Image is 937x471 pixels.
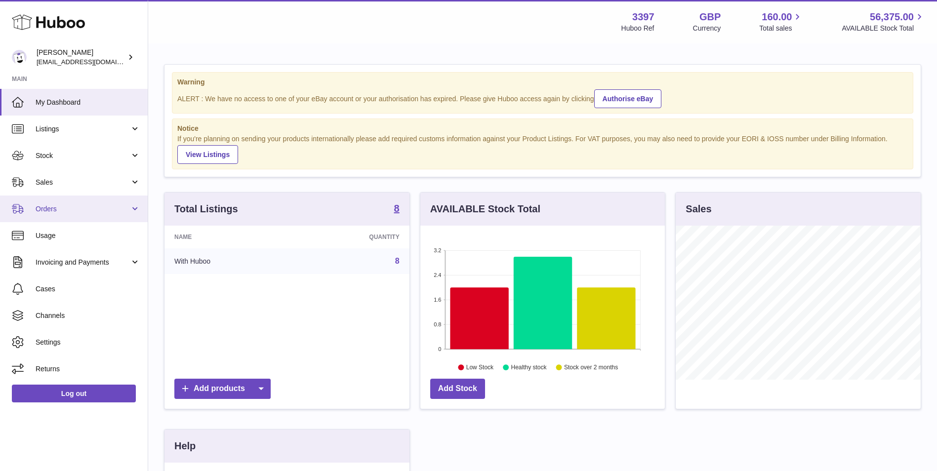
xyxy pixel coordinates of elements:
[177,145,238,164] a: View Listings
[594,89,662,108] a: Authorise eBay
[36,364,140,374] span: Returns
[693,24,721,33] div: Currency
[36,231,140,240] span: Usage
[564,364,618,371] text: Stock over 2 months
[842,10,925,33] a: 56,375.00 AVAILABLE Stock Total
[36,151,130,160] span: Stock
[699,10,721,24] strong: GBP
[177,134,908,164] div: If you're planning on sending your products internationally please add required customs informati...
[174,202,238,216] h3: Total Listings
[394,203,400,215] a: 8
[36,311,140,320] span: Channels
[293,226,409,248] th: Quantity
[430,202,540,216] h3: AVAILABLE Stock Total
[632,10,654,24] strong: 3397
[762,10,792,24] span: 160.00
[466,364,494,371] text: Low Stock
[394,203,400,213] strong: 8
[36,258,130,267] span: Invoicing and Payments
[36,204,130,214] span: Orders
[759,24,803,33] span: Total sales
[174,439,196,453] h3: Help
[36,178,130,187] span: Sales
[164,248,293,274] td: With Huboo
[621,24,654,33] div: Huboo Ref
[12,50,27,65] img: sales@canchema.com
[842,24,925,33] span: AVAILABLE Stock Total
[438,346,441,352] text: 0
[434,272,441,278] text: 2.4
[174,379,271,399] a: Add products
[395,257,400,265] a: 8
[37,48,125,67] div: [PERSON_NAME]
[759,10,803,33] a: 160.00 Total sales
[430,379,485,399] a: Add Stock
[177,124,908,133] strong: Notice
[36,284,140,294] span: Cases
[36,338,140,347] span: Settings
[177,88,908,108] div: ALERT : We have no access to one of your eBay account or your authorisation has expired. Please g...
[511,364,547,371] text: Healthy stock
[686,202,711,216] h3: Sales
[36,124,130,134] span: Listings
[434,247,441,253] text: 3.2
[164,226,293,248] th: Name
[37,58,145,66] span: [EMAIL_ADDRESS][DOMAIN_NAME]
[177,78,908,87] strong: Warning
[434,321,441,327] text: 0.8
[434,297,441,303] text: 1.6
[870,10,914,24] span: 56,375.00
[12,385,136,402] a: Log out
[36,98,140,107] span: My Dashboard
